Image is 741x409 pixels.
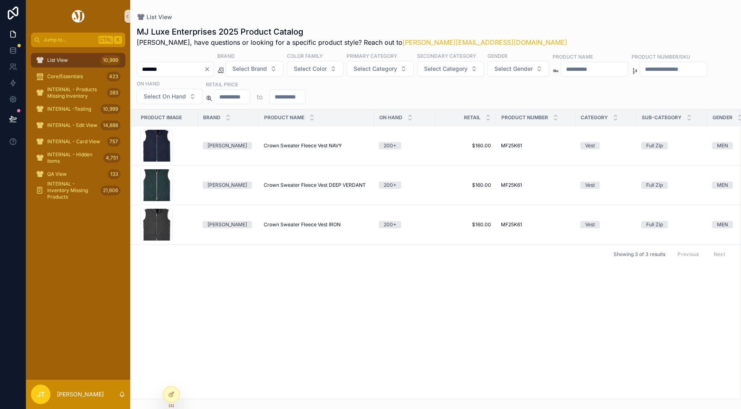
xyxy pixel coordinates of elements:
div: 10,999 [101,55,120,65]
span: List View [146,13,172,21]
a: MF25K61 [501,221,571,228]
a: Crown Sweater Fleece Vest NAVY [264,142,369,149]
span: Crown Sweater Fleece Vest NAVY [264,142,342,149]
label: Secondary Category [417,52,476,59]
a: List View10,999 [31,53,125,68]
label: Primary Category [347,52,397,59]
span: INTERNAL - Inventory Missing Products [47,181,97,200]
div: 14,888 [101,120,120,130]
div: 4,751 [103,153,120,163]
div: 200+ [384,221,396,228]
span: JT [37,389,45,399]
div: MEN [717,221,728,228]
span: Product Name [264,114,304,121]
div: scrollable content [26,47,130,208]
button: Clear [204,66,214,72]
button: Select Button [347,61,414,77]
a: Vest [580,142,632,149]
p: [PERSON_NAME] [57,390,104,398]
span: Jump to... [44,37,95,43]
span: Crown Sweater Fleece Vest DEEP VERDANT [264,182,366,188]
div: [PERSON_NAME] [208,142,247,149]
div: Full Zip [646,142,663,149]
span: INTERNAL - Card View [47,138,100,145]
a: List View [137,13,172,21]
img: App logo [70,10,86,23]
a: $160.00 [440,221,491,228]
div: 21,606 [101,186,120,195]
a: Core/Essentials423 [31,69,125,84]
span: Showing 3 of 3 results [614,251,665,258]
span: Select On Hand [144,92,186,101]
label: Product Number/SKU [632,53,690,60]
a: Vest [580,221,632,228]
span: List View [47,57,68,63]
span: MF25K61 [501,142,522,149]
span: Crown Sweater Fleece Vest IRON [264,221,341,228]
span: Brand [203,114,221,121]
span: MF25K61 [501,182,522,188]
span: On Hand [379,114,402,121]
div: 757 [107,137,120,147]
a: $160.00 [440,182,491,188]
span: Ctrl [98,36,113,44]
button: Select Button [287,61,343,77]
a: Vest [580,182,632,189]
span: Product Image [141,114,182,121]
button: Select Button [487,61,549,77]
a: 200+ [379,182,430,189]
div: MEN [717,182,728,189]
label: Gender [487,52,507,59]
a: INTERNAL - Products Missing Inventory283 [31,85,125,100]
span: Select Color [294,65,327,73]
a: INTERNAL - Card View757 [31,134,125,149]
a: MF25K61 [501,142,571,149]
div: MEN [717,142,728,149]
button: Select Button [225,61,284,77]
p: to [257,92,263,102]
span: Product Number [501,114,548,121]
div: 423 [107,72,120,81]
div: Vest [585,142,595,149]
span: Sub-Category [642,114,682,121]
span: [PERSON_NAME], have questions or looking for a specific product style? Reach out to [137,37,567,47]
a: Full Zip [641,142,702,149]
a: 200+ [379,221,430,228]
a: INTERNAL - Inventory Missing Products21,606 [31,183,125,198]
div: Vest [585,182,595,189]
a: [PERSON_NAME][EMAIL_ADDRESS][DOMAIN_NAME] [402,38,567,46]
h1: MJ Luxe Enterprises 2025 Product Catalog [137,26,567,37]
div: 200+ [384,182,396,189]
div: Vest [585,221,595,228]
a: INTERNAL - Edit View14,888 [31,118,125,133]
div: [PERSON_NAME] [208,221,247,228]
a: [PERSON_NAME] [203,182,254,189]
a: [PERSON_NAME] [203,221,254,228]
div: 200+ [384,142,396,149]
span: Retail [464,114,481,121]
span: Select Category [424,65,468,73]
div: [PERSON_NAME] [208,182,247,189]
a: $160.00 [440,142,491,149]
span: QA View [47,171,67,177]
label: Product Name [553,53,593,60]
span: INTERNAL - Edit View [47,122,97,129]
span: Core/Essentials [47,73,83,80]
span: Gender [713,114,732,121]
a: INTERNAL - Hidden Items4,751 [31,151,125,165]
div: 283 [107,88,120,98]
button: Select Button [137,89,203,104]
button: Jump to...CtrlK [31,33,125,47]
span: Select Category [354,65,397,73]
label: Color Family [287,52,323,59]
a: Crown Sweater Fleece Vest IRON [264,221,369,228]
span: MF25K61 [501,221,522,228]
label: Brand [217,52,235,59]
span: K [115,37,121,43]
div: Full Zip [646,182,663,189]
span: INTERNAL -Testing [47,106,91,112]
span: Select Gender [494,65,533,73]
